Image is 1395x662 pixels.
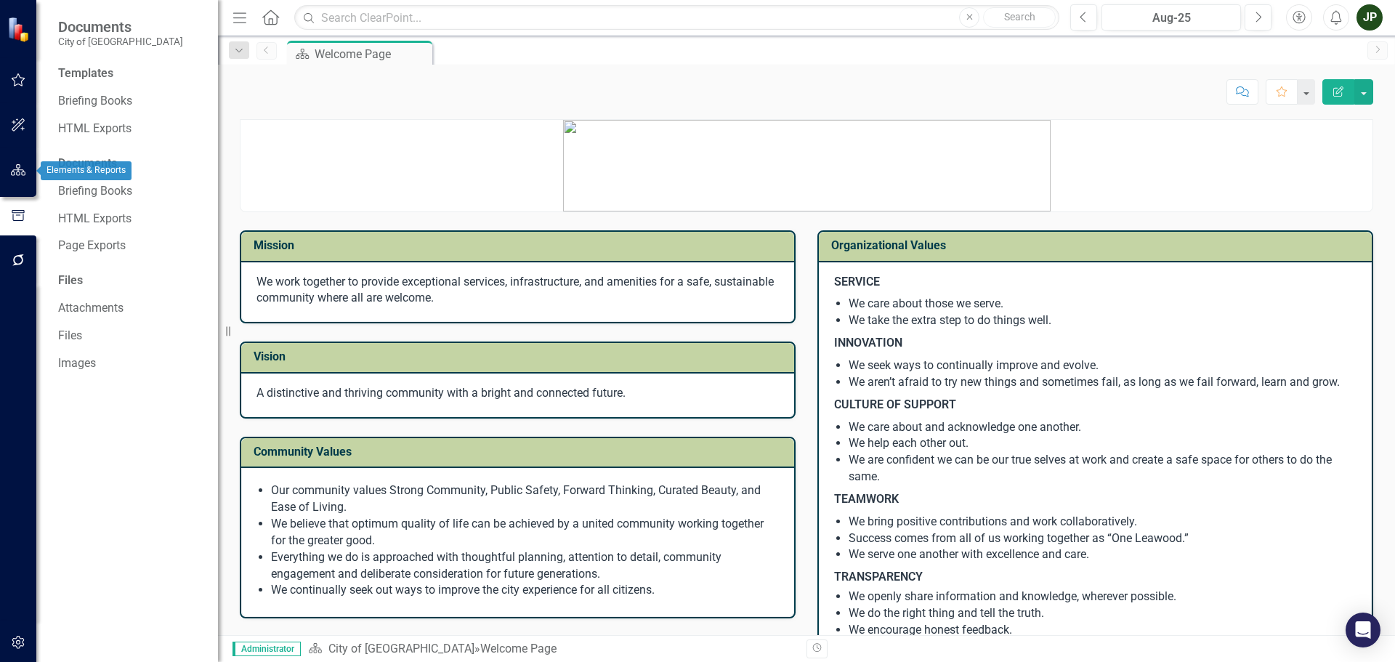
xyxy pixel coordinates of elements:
span: Documents [58,18,183,36]
p: Our community values Strong Community, Public Safety, Forward Thinking, Curated Beauty, and Ease ... [271,483,779,516]
li: We do the right thing and tell the truth. [849,605,1356,622]
li: Success comes from all of us working together as “One Leawood.” [849,530,1356,547]
img: ClearPoint Strategy [6,15,33,43]
li: We encourage honest feedback. [849,622,1356,639]
div: Open Intercom Messenger [1346,613,1380,647]
h3: Vision [254,350,787,363]
h3: Organizational Values [831,239,1364,252]
li: We serve one another with excellence and care. [849,546,1356,563]
button: Search [983,7,1056,28]
p: We continually seek out ways to improve the city experience for all citizens. [271,582,779,599]
small: City of [GEOGRAPHIC_DATA] [58,36,183,47]
p: A distinctive and thriving community with a bright and connected future. [256,385,779,402]
p: We believe that optimum quality of life can be achieved by a united community working together fo... [271,516,779,549]
p: Everything we do is approached with thoughtful planning, attention to detail, community engagemen... [271,549,779,583]
a: HTML Exports [58,211,203,227]
strong: TEAMWORK [834,492,899,506]
a: Briefing Books [58,183,203,200]
a: HTML Exports [58,121,203,137]
li: We openly share information and knowledge, wherever possible. [849,589,1356,605]
div: Files [58,273,203,289]
button: JP [1356,4,1383,31]
div: Aug-25 [1107,9,1236,27]
a: Briefing Books [58,93,203,110]
a: Page Exports [58,238,203,254]
li: We help each other out. [849,435,1356,452]
strong: CULTURE OF SUPPORT [834,397,956,411]
div: » [308,641,796,658]
strong: INNOVATION [834,336,902,350]
li: We care about and acknowledge one another. [849,419,1356,436]
div: Templates [58,65,203,82]
li: We bring positive contributions and work collaboratively. [849,514,1356,530]
strong: SERVICE [834,275,880,288]
div: Elements & Reports [41,161,132,180]
button: Aug-25 [1101,4,1241,31]
span: Administrator [232,642,301,656]
div: Welcome Page [315,45,429,63]
a: Images [58,355,203,372]
p: We work together to provide exceptional services, infrastructure, and amenities for a safe, susta... [256,274,779,307]
input: Search ClearPoint... [294,5,1059,31]
li: We aren’t afraid to try new things and sometimes fail, as long as we fail forward, learn and grow. [849,374,1356,391]
h3: Mission [254,239,787,252]
li: We are confident we can be our true selves at work and create a safe space for others to do the s... [849,452,1356,485]
li: We care about those we serve. [849,296,1356,312]
div: Documents [58,156,203,172]
li: We take the extra step to do things well. [849,312,1356,329]
span: Search [1004,11,1035,23]
a: City of [GEOGRAPHIC_DATA] [328,642,474,655]
a: Files [58,328,203,344]
a: Attachments [58,300,203,317]
h3: Community Values [254,445,787,459]
li: We seek ways to continually improve and evolve. [849,358,1356,374]
div: Welcome Page [480,642,557,655]
strong: TRANSPARENCY [834,570,923,584]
